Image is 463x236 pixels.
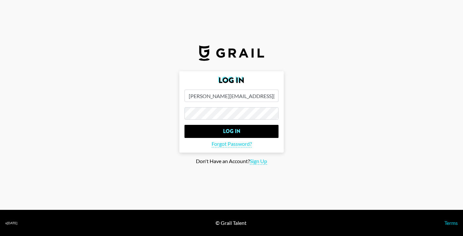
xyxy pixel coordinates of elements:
h2: Log In [184,76,279,84]
a: Terms [444,220,458,226]
div: v [DATE] [5,221,17,225]
div: Don't Have an Account? [5,158,458,165]
span: Sign Up [250,158,267,165]
div: © Grail Talent [216,220,247,226]
input: Email [184,90,279,102]
input: Log In [184,125,279,138]
span: Forgot Password? [212,141,252,147]
img: Grail Talent Logo [199,45,264,61]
